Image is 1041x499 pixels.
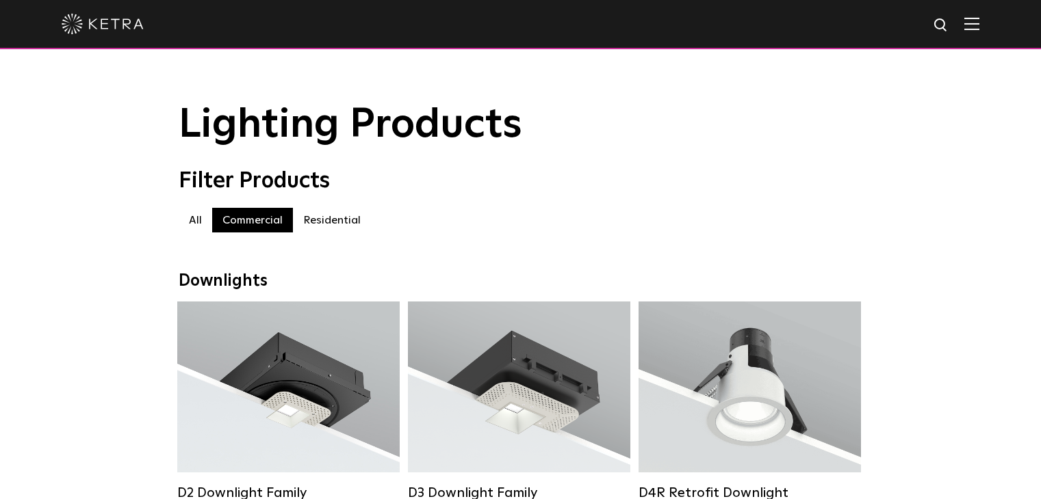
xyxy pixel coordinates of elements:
img: ketra-logo-2019-white [62,14,144,34]
img: Hamburger%20Nav.svg [964,17,979,30]
img: search icon [933,17,950,34]
div: Filter Products [179,168,863,194]
label: Commercial [212,208,293,232]
label: All [179,208,212,232]
label: Residential [293,208,371,232]
span: Lighting Products [179,105,522,146]
div: Downlights [179,271,863,291]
